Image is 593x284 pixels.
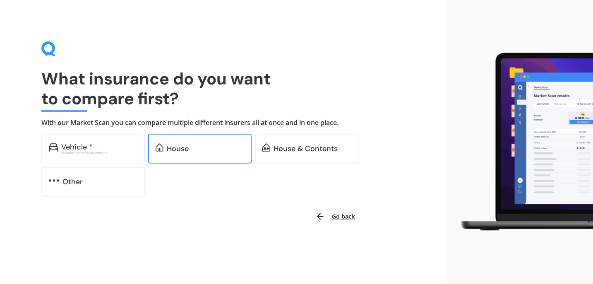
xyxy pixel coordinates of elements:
[451,49,593,235] img: laptop.webp
[156,143,163,152] img: home.91c183c226a05b4dc763.svg
[61,143,93,151] div: Vehicle *
[49,176,59,185] img: other.81dba5aafe580aa69f38.svg
[41,69,403,108] h1: What insurance do you want to compare first?
[262,143,270,152] img: home-and-contents.b802091223b8502ef2dd.svg
[41,118,403,127] h4: With our Market Scan you can compare multiple different insurers all at once and in one place.
[62,178,83,186] div: Other
[310,207,360,226] button: Go back
[274,144,338,153] div: House & Contents
[61,151,137,154] div: Excludes commercial vehicles
[49,143,58,152] img: car.f15378c7a67c060ca3f3.svg
[167,144,189,153] div: House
